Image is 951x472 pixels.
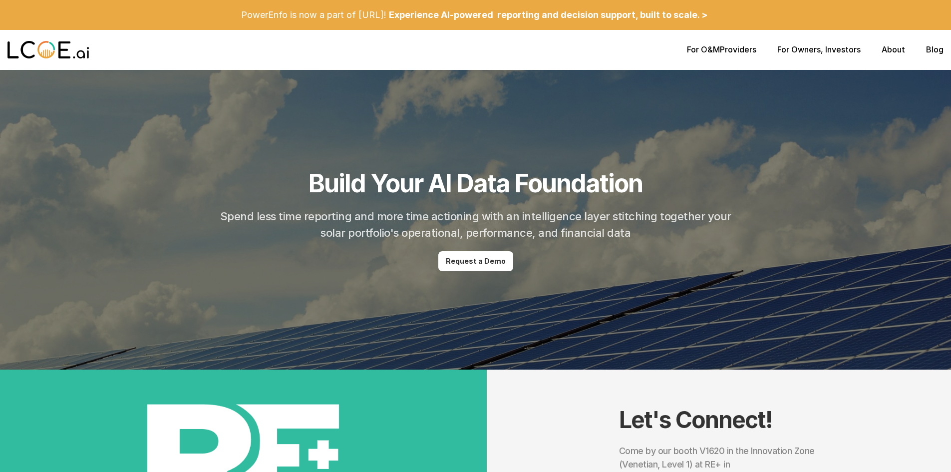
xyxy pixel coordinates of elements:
p: Request a Demo [446,257,506,266]
a: For O&M [687,44,720,54]
a: Blog [926,44,944,54]
a: For Owners [777,44,821,54]
p: Experience AI-powered reporting and decision support, built to scale. > [389,9,707,20]
p: , Investors [777,45,861,54]
a: Experience AI-powered reporting and decision support, built to scale. > [386,3,710,27]
h2: Spend less time reporting and more time actioning with an intelligence layer stitching together y... [208,208,743,241]
a: About [882,44,905,54]
h1: Build Your AI Data Foundation [309,168,642,198]
h1: Let's Connect! [619,406,819,434]
p: Providers [687,45,756,54]
a: Request a Demo [438,251,513,271]
p: PowerEnfo is now a part of [URL]! [241,9,386,20]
